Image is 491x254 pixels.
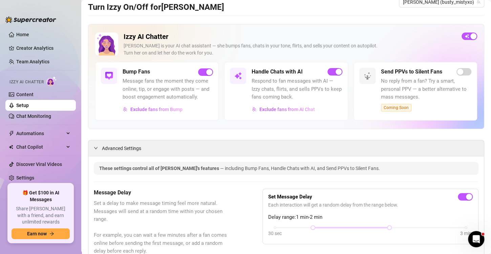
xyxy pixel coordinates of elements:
[460,230,472,237] div: 3 min
[381,104,411,111] span: Coming Soon
[124,42,456,57] div: [PERSON_NAME] is your AI chat assistant — she bumps fans, chats in your tone, flirts, and sells y...
[12,190,70,203] span: 🎁 Get $100 in AI Messages
[16,162,62,167] a: Discover Viral Videos
[268,230,282,237] div: 30 sec
[9,131,14,136] span: thunderbolt
[268,201,473,209] span: Each interaction will get a random delay from the range below.
[123,68,150,76] h5: Bump Fans
[381,68,442,76] h5: Send PPVs to Silent Fans
[94,146,98,150] span: expanded
[105,72,113,80] img: svg%3e
[16,175,34,181] a: Settings
[16,113,51,119] a: Chat Monitoring
[123,107,128,112] img: svg%3e
[123,104,183,115] button: Exclude fans from Bump
[49,231,54,236] span: arrow-right
[94,189,229,197] h5: Message Delay
[16,32,29,37] a: Home
[5,16,56,23] img: logo-BBDzfeDw.svg
[95,33,118,56] img: Izzy AI Chatter
[88,2,224,13] h3: Turn Izzy On/Off for [PERSON_NAME]
[234,72,242,80] img: svg%3e
[268,194,312,200] strong: Set Message Delay
[16,128,64,139] span: Automations
[16,59,49,64] a: Team Analytics
[130,107,183,112] span: Exclude fans from Bump
[252,68,302,76] h5: Handle Chats with AI
[16,142,64,152] span: Chat Copilot
[94,144,102,152] div: expanded
[102,145,141,152] span: Advanced Settings
[363,72,371,80] img: svg%3e
[268,213,473,221] span: Delay range: 1 min - 2 min
[27,231,47,236] span: Earn now
[259,107,315,112] span: Exclude fans from AI Chat
[123,77,213,101] span: Message fans the moment they come online, tip, or engage with posts — and boost engagement automa...
[252,104,315,115] button: Exclude fans from AI Chat
[124,33,456,41] h2: Izzy AI Chatter
[220,166,380,171] span: — including Bump Fans, Handle Chats with AI, and Send PPVs to Silent Fans.
[12,206,70,226] span: Share [PERSON_NAME] with a friend, and earn unlimited rewards
[16,103,29,108] a: Setup
[16,92,34,97] a: Content
[99,166,220,171] span: These settings control all of [PERSON_NAME]'s features
[468,231,484,247] iframe: Intercom live chat
[12,228,70,239] button: Earn nowarrow-right
[16,43,70,54] a: Creator Analytics
[9,145,13,149] img: Chat Copilot
[252,77,342,101] span: Respond to fan messages with AI — Izzy chats, flirts, and sells PPVs to keep fans coming back.
[9,79,44,85] span: Izzy AI Chatter
[46,76,57,86] img: AI Chatter
[381,77,471,101] span: No reply from a fan? Try a smart, personal PPV — a better alternative to mass messages.
[252,107,257,112] img: svg%3e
